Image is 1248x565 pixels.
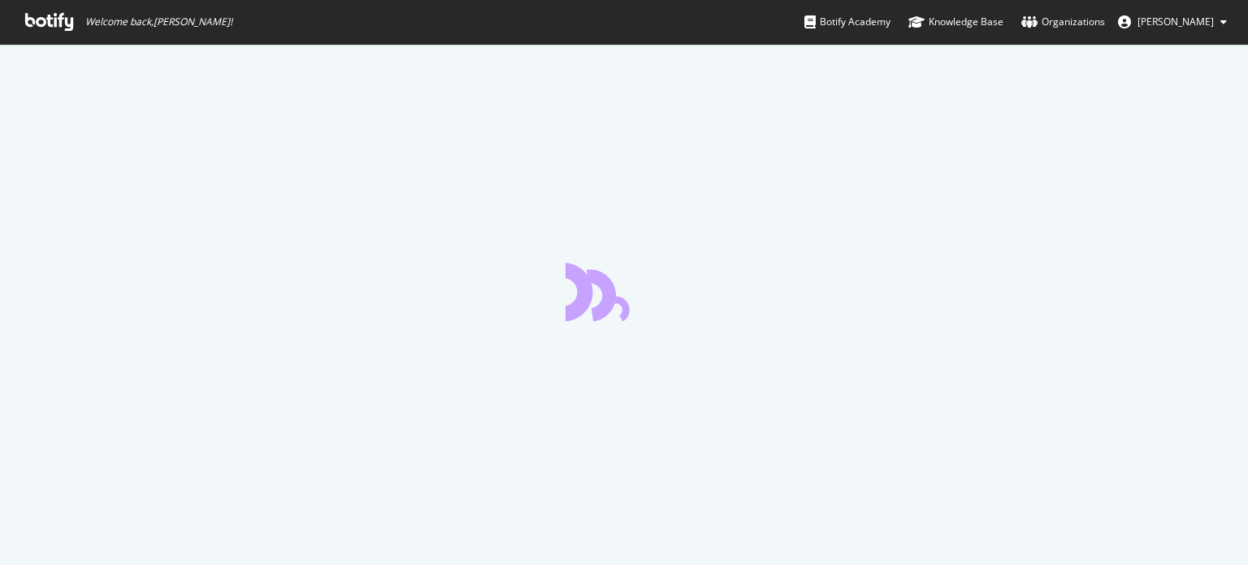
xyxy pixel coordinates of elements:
[1105,9,1240,35] button: [PERSON_NAME]
[804,14,890,30] div: Botify Academy
[85,15,232,28] span: Welcome back, [PERSON_NAME] !
[908,14,1003,30] div: Knowledge Base
[1137,15,1214,28] span: Olivier Job
[1021,14,1105,30] div: Organizations
[565,263,682,321] div: animation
